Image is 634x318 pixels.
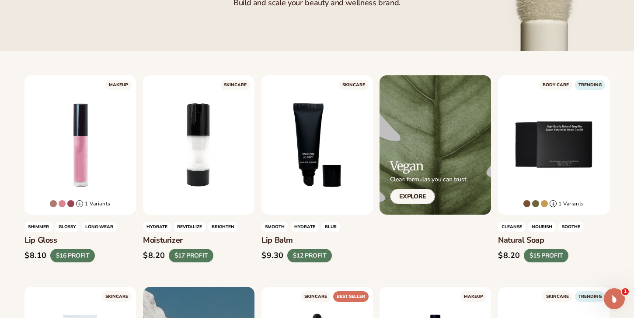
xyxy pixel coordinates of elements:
[24,222,52,232] span: Shimmer
[24,236,136,245] h3: Lip Gloss
[390,189,435,204] a: Explore
[524,249,568,262] div: $15 PROFIT
[174,222,206,232] span: REVITALIZE
[261,236,373,245] h3: Lip Balm
[143,251,165,261] div: $8.20
[143,236,254,245] h3: Moisturizer
[622,288,629,295] span: 1
[498,222,526,232] span: Cleanse
[143,222,171,232] span: HYDRATE
[208,222,238,232] span: BRIGHTEN
[604,288,625,309] iframe: Intercom live chat
[558,222,584,232] span: SOOTHE
[169,249,213,262] div: $17 PROFIT
[321,222,340,232] span: BLUR
[24,251,47,261] div: $8.10
[498,251,520,261] div: $8.20
[498,236,610,245] h3: Natural Soap
[82,222,117,232] span: LONG-WEAR
[261,222,288,232] span: SMOOTH
[390,159,467,173] h2: Vegan
[50,249,95,262] div: $16 PROFIT
[528,222,556,232] span: NOURISH
[55,222,79,232] span: GLOSSY
[287,249,332,262] div: $12 PROFIT
[291,222,319,232] span: HYDRATE
[390,176,467,184] p: Clean formulas you can trust.
[261,251,284,261] div: $9.30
